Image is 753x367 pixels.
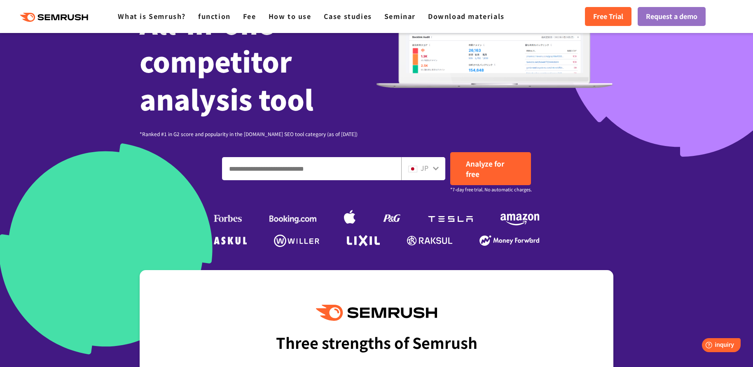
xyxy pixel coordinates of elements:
[450,186,532,193] font: *7-day free trial. No automatic charges.
[585,7,631,26] a: Free Trial
[593,11,623,21] font: Free Trial
[243,11,256,21] a: Fee
[646,11,697,21] font: Request a demo
[638,7,706,26] a: Request a demo
[118,11,186,21] a: What is Semrush?
[421,163,428,173] font: JP
[198,11,231,21] a: function
[680,335,744,358] iframe: Help widget launcher
[140,130,358,137] font: *Ranked #1 in G2 score and popularity in the [DOMAIN_NAME] SEO tool category (as of [DATE])
[428,11,505,21] a: Download materials
[324,11,372,21] a: Case studies
[269,11,311,21] a: How to use
[140,41,313,118] font: competitor analysis tool
[450,152,531,185] a: Analyze for free
[276,332,477,353] font: Three strengths of Semrush
[466,158,504,179] font: Analyze for free
[222,158,401,180] input: Enter a domain, keyword or URL
[316,305,437,321] img: Semrush
[384,11,416,21] a: Seminar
